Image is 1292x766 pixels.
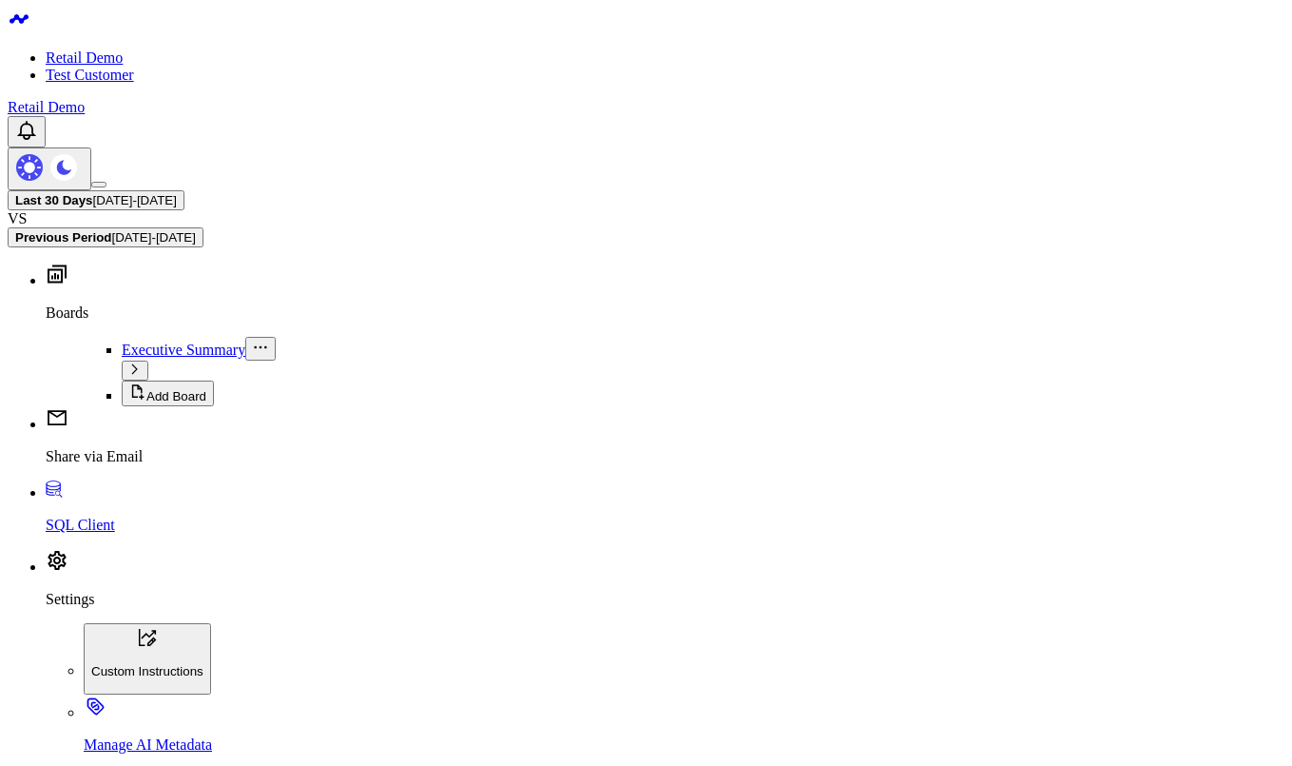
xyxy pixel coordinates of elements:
[46,49,123,66] a: Retail Demo
[122,381,214,406] button: Add Board
[46,484,1284,534] a: SQL Client
[84,623,211,695] button: Custom Instructions
[46,448,1284,465] p: Share via Email
[15,193,93,207] b: Last 30 Days
[8,190,184,210] button: Last 30 Days[DATE]-[DATE]
[46,591,1284,608] p: Settings
[8,227,203,247] button: Previous Period[DATE]-[DATE]
[122,342,245,358] a: Executive Summary
[46,304,1284,322] p: Boards
[84,704,1284,754] a: Manage AI Metadata
[8,99,85,115] a: Retail Demo
[46,517,1284,534] p: SQL Client
[8,210,1284,227] div: VS
[46,67,134,83] a: Test Customer
[111,230,195,245] span: [DATE] - [DATE]
[84,737,1284,754] p: Manage AI Metadata
[15,230,111,245] b: Previous Period
[91,664,203,678] p: Custom Instructions
[93,193,177,207] span: [DATE] - [DATE]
